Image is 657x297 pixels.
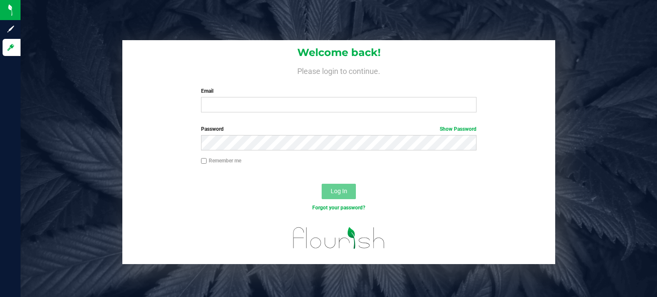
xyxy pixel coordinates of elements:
[201,126,224,132] span: Password
[6,43,15,52] inline-svg: Log in
[122,47,555,58] h1: Welcome back!
[312,205,365,211] a: Forgot your password?
[122,65,555,75] h4: Please login to continue.
[440,126,476,132] a: Show Password
[201,157,241,165] label: Remember me
[201,87,477,95] label: Email
[331,188,347,194] span: Log In
[322,184,356,199] button: Log In
[201,158,207,164] input: Remember me
[6,25,15,33] inline-svg: Sign up
[285,221,393,255] img: flourish_logo.svg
